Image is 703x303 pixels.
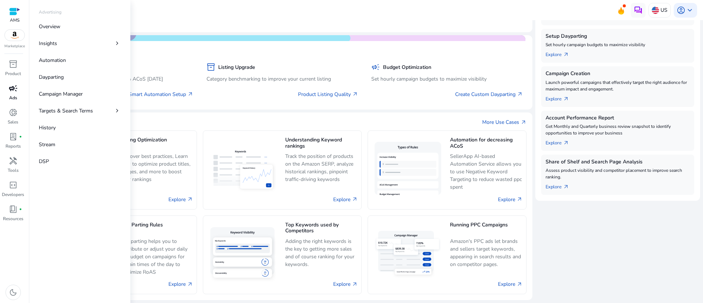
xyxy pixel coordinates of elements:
span: chevron_right [114,107,121,114]
span: arrow_outward [517,91,523,97]
h5: Setup Dayparting [546,33,690,40]
span: arrow_outward [187,281,193,287]
span: arrow_outward [352,281,358,287]
p: Dayparting [39,73,64,81]
span: arrow_outward [563,184,569,190]
span: lab_profile [9,132,18,141]
p: Tools [8,167,19,174]
span: arrow_outward [563,52,569,58]
h5: Listing Upgrade [218,64,255,71]
p: Developers [2,191,24,198]
h5: Share of Shelf and Search Page Analysis [546,159,690,165]
a: Explore [333,280,358,288]
span: inventory_2 [207,63,215,71]
p: Automation [39,56,66,64]
span: code_blocks [9,181,18,189]
span: dark_mode [9,288,18,297]
span: fiber_manual_record [19,208,22,211]
a: Smart Automation Setup [129,90,193,98]
span: arrow_outward [352,91,358,97]
h5: Campaign Creation [546,71,690,77]
h5: Day Parting Rules [120,222,193,235]
span: campaign [371,63,380,71]
p: Launch powerful campaigns that effectively target the right audience for maximum impact and engag... [546,79,690,92]
a: Explore [498,280,522,288]
img: Understanding Keyword rankings [207,145,279,195]
p: Overview [39,23,60,30]
p: Sales [8,119,18,125]
p: Get Monthly and Quarterly business review snapshot to identify opportunities to improve your busi... [546,123,690,136]
h5: Budget Optimization [383,64,431,71]
p: Campaign Manager [39,90,83,98]
p: DSP [39,158,49,165]
span: arrow_outward [517,281,522,287]
p: Assess product visibility and competitor placement to improve search ranking. [546,167,690,180]
a: Explore [168,196,193,203]
a: More Use Casesarrow_outward [482,118,527,126]
p: Marketplace [4,44,25,49]
span: account_circle [677,6,685,15]
span: arrow_outward [187,91,193,97]
img: Top Keywords used by Competitors [207,224,279,285]
p: Resources [3,215,23,222]
span: inventory_2 [9,60,18,69]
span: arrow_outward [521,119,527,125]
p: Stream [39,141,55,148]
p: Set hourly campaign budgets to maximize visibility [546,41,690,48]
span: handyman [9,156,18,165]
a: Explorearrow_outward [546,92,575,103]
a: Explorearrow_outward [546,48,575,58]
p: Reports [5,143,21,149]
p: Amazon's PPC ads let brands and sellers target keywords, appearing in search results and on compe... [450,237,522,269]
h5: Account Performance Report [546,115,690,121]
h5: Running PPC Campaigns [450,222,522,235]
h5: Automation for decreasing ACoS [450,137,522,150]
p: Product [5,70,21,77]
h5: Top Keywords used by Competitors [285,222,358,235]
h5: Understanding Keyword rankings [285,137,358,150]
span: fiber_manual_record [19,135,22,138]
span: donut_small [9,108,18,117]
span: arrow_outward [517,196,522,202]
span: arrow_outward [563,96,569,102]
p: Set hourly campaign budgets to maximize visibility [371,75,523,83]
p: Category benchmarking to improve your current listing [207,75,358,83]
p: Track the position of products on the Amazon SERP, analyze historical rankings, pinpoint traffic-... [285,152,358,184]
p: Advertising [39,9,62,15]
p: Adding the right keywords is the key to getting more sales and of course ranking for your keywords. [285,237,358,269]
p: US [661,4,667,16]
p: Insights [39,40,57,47]
span: keyboard_arrow_down [685,6,694,15]
span: campaign [9,84,18,93]
p: Day parting helps you to distribute or adjust your daily ad budget on campaigns for certain times... [120,237,193,276]
span: arrow_outward [187,196,193,202]
img: amazon.svg [5,30,25,41]
h5: Listing Optimization [120,137,193,150]
img: Automation for decreasing ACoS [372,139,444,201]
p: SellerApp AI-based Automation Service allows you to use Negative Keyword Targeting to reduce wast... [450,152,522,191]
a: Explorearrow_outward [546,136,575,147]
a: Product Listing Quality [298,90,358,98]
a: Explore [333,196,358,203]
p: Targets & Search Terms [39,107,93,115]
a: Explore [498,196,522,203]
img: Running PPC Campaigns [372,228,444,282]
p: Discover best practices, Learn how to optimize product titles, images, and more to boost your ran... [120,152,193,184]
span: book_4 [9,205,18,214]
p: History [39,124,56,132]
img: us.svg [652,7,659,14]
p: AMS [9,17,20,23]
a: Create Custom Dayparting [455,90,523,98]
span: chevron_right [114,40,121,47]
span: arrow_outward [563,140,569,146]
span: arrow_outward [352,196,358,202]
a: Explore [168,280,193,288]
p: Ads [9,95,17,101]
a: Explorearrow_outward [546,180,575,191]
